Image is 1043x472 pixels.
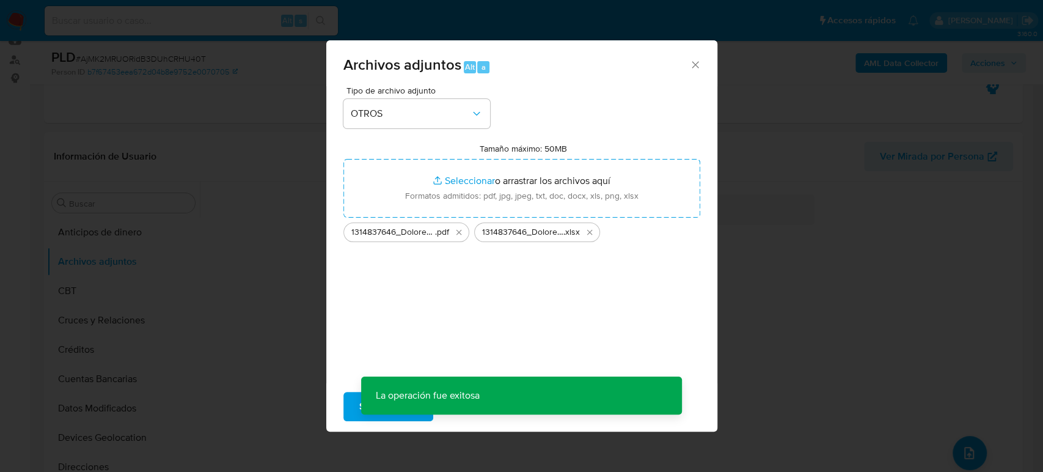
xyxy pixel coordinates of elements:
[465,61,475,73] span: Alt
[689,59,700,70] button: Cerrar
[454,393,494,420] span: Cancelar
[480,143,567,154] label: Tamaño máximo: 50MB
[563,226,580,238] span: .xlsx
[343,392,433,421] button: Subir archivo
[361,377,494,415] p: La operación fue exitosa
[343,218,700,242] ul: Archivos seleccionados
[359,393,417,420] span: Subir archivo
[481,61,486,73] span: a
[351,108,470,120] span: OTROS
[346,86,493,95] span: Tipo de archivo adjunto
[351,226,435,238] span: 1314837646_Dolores Valle_Agosto2025
[435,226,449,238] span: .pdf
[482,226,563,238] span: 1314837646_Dolores Valle_Agosto2025
[452,225,466,240] button: Eliminar 1314837646_Dolores Valle_Agosto2025.pdf
[343,54,461,75] span: Archivos adjuntos
[582,225,597,240] button: Eliminar 1314837646_Dolores Valle_Agosto2025.xlsx
[343,99,490,128] button: OTROS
